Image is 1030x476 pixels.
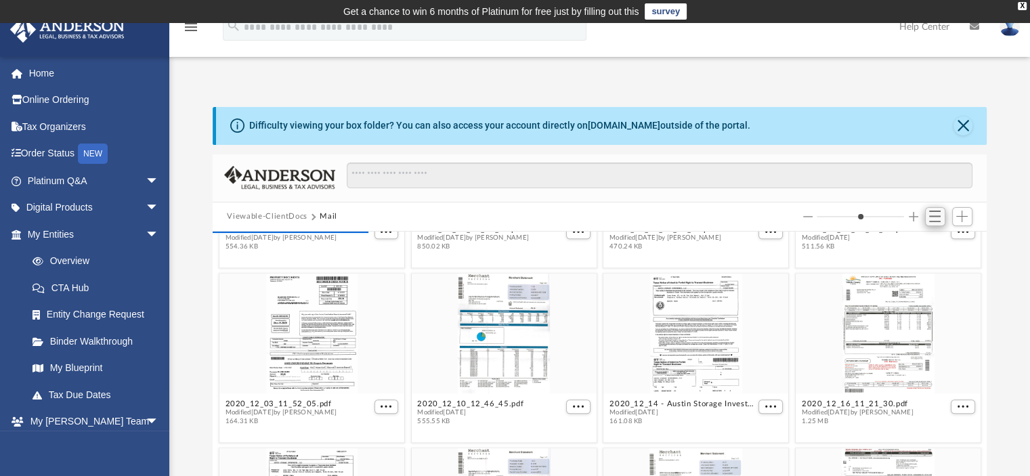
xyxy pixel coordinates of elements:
span: Modified [DATE] [417,408,523,417]
button: More options [758,399,783,414]
span: arrow_drop_down [146,167,173,195]
button: Close [953,116,972,135]
a: survey [645,3,687,20]
button: Mail [320,211,337,223]
span: Modified [DATE] by [PERSON_NAME] [225,408,337,417]
a: Entity Change Request [19,301,179,328]
a: Tax Due Dates [19,381,179,408]
a: My Entitiesarrow_drop_down [9,221,179,248]
span: 555.55 KB [417,417,523,426]
a: Overview [19,248,179,275]
span: 161.08 KB [609,417,756,426]
button: More options [566,399,591,414]
a: Home [9,60,179,87]
span: arrow_drop_down [146,408,173,436]
button: Decrease column size [803,212,813,221]
span: arrow_drop_down [146,194,173,222]
span: Modified [DATE] by [PERSON_NAME] [801,408,913,417]
input: Column size [817,212,904,221]
span: 470.24 KB [609,242,721,251]
div: Get a chance to win 6 months of Platinum for free just by filling out this [343,3,639,20]
button: 2020_12_03_11_52_05.pdf [225,399,337,408]
div: close [1018,2,1027,10]
span: 554.36 KB [225,242,337,251]
a: Binder Walkthrough [19,328,179,355]
span: 1.25 MB [801,417,913,426]
button: Increase column size [909,212,918,221]
div: Difficulty viewing your box folder? You can also access your account directly on outside of the p... [249,118,750,133]
button: Viewable-ClientDocs [227,211,307,223]
img: User Pic [1000,17,1020,37]
i: search [226,18,241,33]
button: 2020_12_10_12_46_45.pdf [417,399,523,408]
button: More options [951,399,975,414]
span: Modified [DATE] by [PERSON_NAME] [417,234,529,242]
input: Search files and folders [347,163,972,188]
span: Modified [DATE] [609,408,756,417]
button: 2020_12_16_11_21_30.pdf [801,399,913,408]
img: Anderson Advisors Platinum Portal [6,16,129,43]
a: Digital Productsarrow_drop_down [9,194,179,221]
a: CTA Hub [19,274,179,301]
button: More options [374,399,398,414]
div: NEW [78,144,108,164]
span: Modified [DATE] by [PERSON_NAME] [609,234,721,242]
a: Platinum Q&Aarrow_drop_down [9,167,179,194]
a: Order StatusNEW [9,140,179,168]
button: Add [952,207,972,226]
span: arrow_drop_down [146,221,173,248]
a: Tax Organizers [9,113,179,140]
span: 164.31 KB [225,417,337,426]
a: [DOMAIN_NAME] [588,120,660,131]
button: 2020_12_14 - Austin Storage Investments, LLC - [GEOGRAPHIC_DATA] Comp.pdf [609,399,756,408]
a: Online Ordering [9,87,179,114]
button: Switch to List View [925,207,945,226]
span: Modified [DATE] [801,234,907,242]
span: Modified [DATE] by [PERSON_NAME] [225,234,337,242]
i: menu [183,19,199,35]
a: menu [183,26,199,35]
span: 511.56 KB [801,242,907,251]
a: My Blueprint [19,355,173,382]
a: My [PERSON_NAME] Teamarrow_drop_down [9,408,173,435]
span: 850.02 KB [417,242,529,251]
